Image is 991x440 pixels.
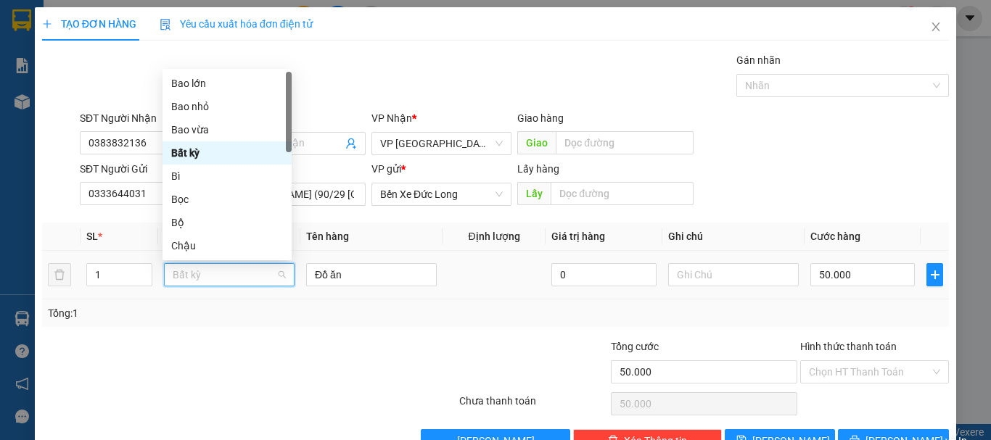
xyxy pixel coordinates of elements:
span: Giao [517,131,556,154]
div: Bao lớn [171,75,283,91]
div: SĐT Người Nhận [80,110,220,126]
input: Ghi Chú [668,263,799,286]
div: Chậu [171,238,283,254]
div: Bao nhỏ [171,99,283,115]
span: close [930,21,942,33]
button: Close [916,7,956,48]
div: Chậu [163,234,292,257]
img: icon [160,19,171,30]
span: Yêu cầu xuất hóa đơn điện tử [160,18,313,30]
th: Ghi chú [662,223,805,251]
span: Giao hàng [517,112,564,124]
button: delete [48,263,71,286]
input: 0 [551,263,656,286]
span: Bến Xe Đức Long [380,183,503,205]
div: Bao vừa [171,122,283,138]
span: Lấy [517,182,551,205]
div: Người gửi [226,161,366,177]
div: Người nhận [226,110,366,126]
div: Bì [163,165,292,188]
div: Bao lớn [163,72,292,95]
label: Hình thức thanh toán [800,341,897,352]
span: TẠO ĐƠN HÀNG [42,18,136,30]
input: Dọc đường [551,182,694,205]
span: plus [927,269,942,281]
span: Lấy hàng [517,163,559,175]
div: Bất kỳ [163,141,292,165]
button: plus [926,263,943,286]
span: Cước hàng [810,231,860,242]
span: Bất kỳ [173,264,286,286]
span: Giá trị hàng [551,231,605,242]
div: SĐT Người Gửi [80,161,220,177]
span: Định lượng [468,231,519,242]
div: Tổng: 1 [48,305,384,321]
span: Tổng cước [611,341,659,352]
div: Bao vừa [163,118,292,141]
span: plus [42,19,52,29]
label: Gán nhãn [736,54,781,66]
div: Bao nhỏ [163,95,292,118]
input: Dọc đường [556,131,694,154]
div: Bất kỳ [171,145,283,161]
span: Tên hàng [306,231,349,242]
span: user-add [345,138,357,149]
span: VP Đà Lạt [380,133,503,154]
div: Bì [171,168,283,184]
div: Chưa thanh toán [458,393,609,418]
div: Bọc [163,188,292,211]
span: VP Nhận [371,112,412,124]
div: VP gửi [371,161,511,177]
div: Bộ [163,211,292,234]
div: Bộ [171,215,283,231]
span: SL [86,231,98,242]
input: VD: Bàn, Ghế [306,263,437,286]
div: Bọc [171,191,283,207]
